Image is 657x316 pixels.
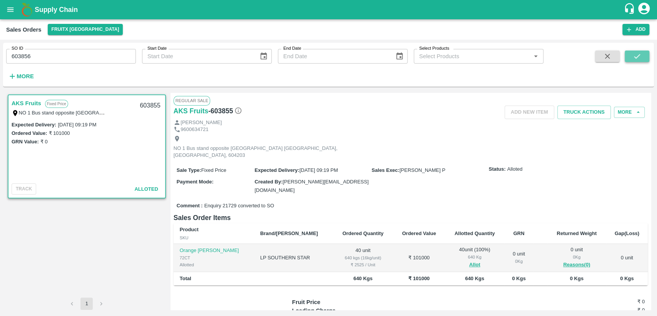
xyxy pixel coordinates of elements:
span: [DATE] 09:19 PM [299,167,338,173]
h6: Sales Order Items [174,212,648,223]
input: End Date [278,49,389,64]
label: SO ID [12,45,23,52]
button: Allot [469,261,480,269]
label: ₹ 0 [40,139,48,145]
b: 640 Kgs [465,276,484,281]
td: 0 unit [606,244,648,272]
b: Supply Chain [35,6,78,13]
b: Product [180,227,199,232]
span: [PERSON_NAME] P [400,167,445,173]
label: Sale Type : [177,167,201,173]
b: GRN [513,230,525,236]
input: Enter SO ID [6,49,136,64]
label: Expected Delivery : [12,122,56,128]
p: Orange [PERSON_NAME] [180,247,248,254]
div: 640 Kg [451,254,498,261]
label: NO 1 Bus stand opposite [GEOGRAPHIC_DATA] [GEOGRAPHIC_DATA], [GEOGRAPHIC_DATA], 604203 [19,109,256,116]
button: page 1 [80,298,93,310]
span: Enquiry 21729 converted to SO [204,202,274,210]
h6: - 603855 [208,106,242,116]
span: Alloted [134,186,158,192]
td: LP SOUTHERN STAR [254,244,333,272]
span: Regular Sale [174,96,210,105]
div: Allotted [180,261,248,268]
input: Start Date [142,49,253,64]
b: ₹ 101000 [408,276,430,281]
div: 0 Kg [553,254,600,261]
button: open drawer [2,1,19,18]
span: Alloted [507,166,523,173]
p: Fixed Price [45,100,68,108]
td: ₹ 101000 [393,244,445,272]
label: ₹ 101000 [48,130,70,136]
label: Ordered Value: [12,130,47,136]
div: account of current user [637,2,651,18]
button: Choose date [256,49,271,64]
div: 0 unit [510,250,527,265]
b: 0 Kgs [620,276,634,281]
div: 0 Kg [510,258,527,265]
div: 0 unit [553,246,600,269]
td: 40 unit [333,244,393,272]
button: More [614,107,645,118]
div: ₹ 2525 / Unit [339,261,387,268]
label: GRN Value: [12,139,39,145]
img: logo [19,2,35,17]
label: Status: [489,166,506,173]
p: Fruit Price [292,298,380,306]
a: AKS Fruits [174,106,208,116]
b: 0 Kgs [570,276,583,281]
label: Start Date [147,45,167,52]
label: Expected Delivery : [254,167,299,173]
b: 0 Kgs [512,276,525,281]
label: Payment Mode : [177,179,214,185]
button: Reasons(0) [553,261,600,269]
b: 640 Kgs [353,276,373,281]
nav: pagination navigation [65,298,109,310]
b: Ordered Quantity [343,230,384,236]
a: Supply Chain [35,4,624,15]
div: Sales Orders [6,25,42,35]
h6: ₹ 0 [586,306,645,314]
p: [PERSON_NAME] [181,119,222,126]
p: Loading Charge [292,306,380,315]
label: Created By : [254,179,283,185]
b: Gap(Loss) [615,230,639,236]
b: Ordered Value [402,230,436,236]
label: Comment : [177,202,203,210]
b: Total [180,276,191,281]
p: NO 1 Bus stand opposite [GEOGRAPHIC_DATA] [GEOGRAPHIC_DATA], [GEOGRAPHIC_DATA], 604203 [174,145,347,159]
button: Open [531,51,541,61]
b: Allotted Quantity [455,230,495,236]
label: [DATE] 09:19 PM [58,122,96,128]
div: 40 unit ( 100 %) [451,246,498,269]
div: SKU [180,234,248,241]
label: Select Products [419,45,449,52]
button: Select DC [48,24,123,35]
strong: More [17,73,34,79]
div: 640 kgs (16kg/unit) [339,254,387,261]
label: Sales Exec : [372,167,400,173]
h6: ₹ 0 [586,298,645,306]
div: 603855 [135,97,165,115]
span: Fixed Price [201,167,226,173]
a: AKS Fruits [12,98,41,108]
div: 72CT [180,254,248,261]
button: Choose date [392,49,407,64]
input: Select Products [416,51,528,61]
button: Truck Actions [557,106,611,119]
span: [PERSON_NAME][EMAIL_ADDRESS][DOMAIN_NAME] [254,179,368,193]
b: Returned Weight [557,230,597,236]
b: Brand/[PERSON_NAME] [260,230,318,236]
div: customer-support [624,3,637,17]
label: End Date [283,45,301,52]
p: 9600634721 [181,126,208,133]
button: More [6,70,36,83]
button: Add [622,24,649,35]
